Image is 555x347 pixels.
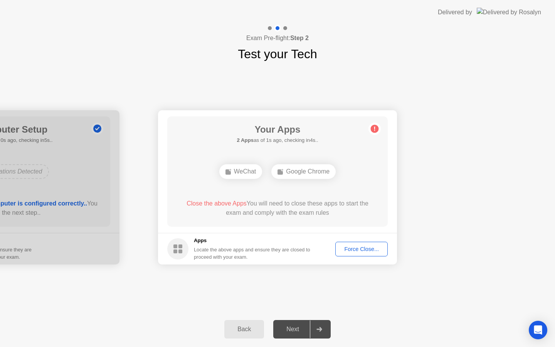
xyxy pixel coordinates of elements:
[219,164,262,179] div: WeChat
[237,137,254,143] b: 2 Apps
[237,136,318,144] h5: as of 1s ago, checking in4s..
[290,35,309,41] b: Step 2
[237,123,318,136] h1: Your Apps
[477,8,541,17] img: Delivered by Rosalyn
[276,326,310,333] div: Next
[529,321,547,339] div: Open Intercom Messenger
[273,320,331,339] button: Next
[224,320,264,339] button: Back
[194,246,311,261] div: Locate the above apps and ensure they are closed to proceed with your exam.
[438,8,472,17] div: Delivered by
[227,326,262,333] div: Back
[246,34,309,43] h4: Exam Pre-flight:
[187,200,247,207] span: Close the above Apps
[271,164,336,179] div: Google Chrome
[178,199,377,217] div: You will need to close these apps to start the exam and comply with the exam rules
[238,45,317,63] h1: Test your Tech
[338,246,385,252] div: Force Close...
[335,242,388,256] button: Force Close...
[194,237,311,244] h5: Apps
